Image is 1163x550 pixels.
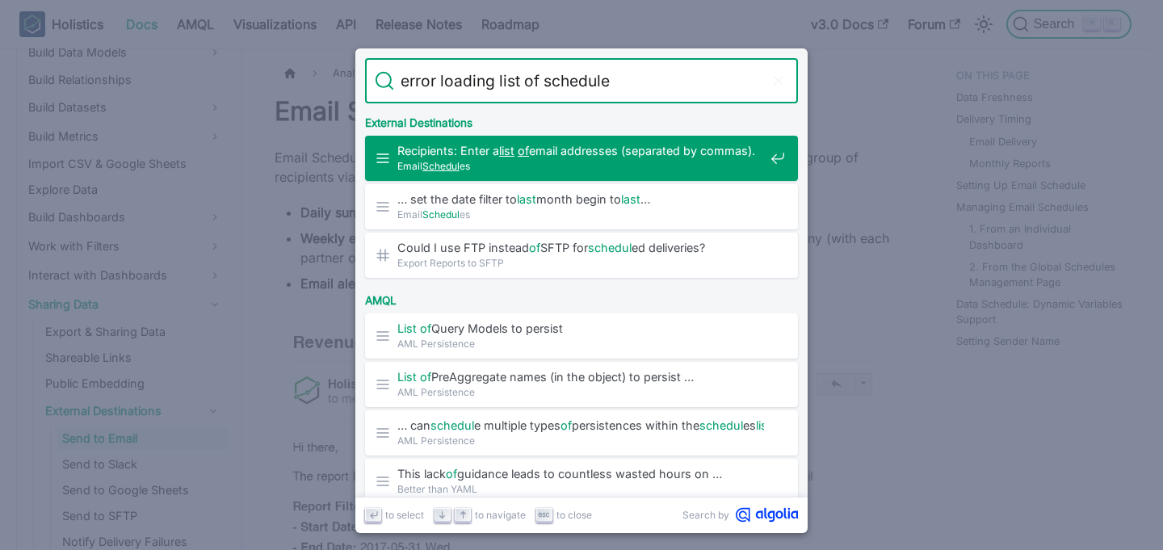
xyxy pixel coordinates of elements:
[446,467,457,481] mark: of
[422,160,460,172] mark: Schedul
[769,71,788,90] button: Clear the query
[397,255,764,271] span: Export Reports to SFTP
[397,143,764,158] span: Recipients: Enter a email addresses (separated by commas).
[365,184,798,229] a: … set the date filter tolastmonth begin tolast…EmailSchedules
[517,192,536,206] mark: last
[699,418,743,432] mark: schedul
[682,507,798,523] a: Search byAlgolia
[362,281,801,313] div: AMQL
[365,362,798,407] a: List ofPreAggregate names (in the object) to persist …AML Persistence
[420,321,431,335] mark: of
[397,433,764,448] span: AML Persistence
[430,418,474,432] mark: schedul
[397,418,764,433] span: … can e multiple types persistences within the es .
[529,241,540,254] mark: of
[556,507,592,523] span: to close
[518,144,529,157] mark: of
[365,313,798,359] a: List ofQuery Models to persistAML Persistence
[736,507,798,523] svg: Algolia
[397,336,764,351] span: AML Persistence
[397,207,764,222] span: Email es
[365,136,798,181] a: Recipients: Enter alist ofemail addresses (separated by commas).EmailSchedules
[538,509,550,521] svg: Escape key
[457,509,469,521] svg: Arrow up
[365,410,798,456] a: … canschedule multiple typesofpersistences within thescheduleslist.AML Persistence
[420,370,431,384] mark: of
[397,321,417,335] mark: List
[422,208,460,220] mark: Schedul
[588,241,632,254] mark: schedul
[475,507,526,523] span: to navigate
[367,509,380,521] svg: Enter key
[397,158,764,174] span: Email es
[362,103,801,136] div: External Destinations
[397,321,764,336] span: Query Models to persist
[621,192,640,206] mark: last
[397,481,764,497] span: Better than YAML
[385,507,424,523] span: to select
[397,384,764,400] span: AML Persistence
[365,459,798,504] a: This lackofguidance leads to countless wasted hours on …Better than YAML
[397,240,764,255] span: Could I use FTP instead SFTP for ed deliveries?​
[561,418,572,432] mark: of
[397,369,764,384] span: PreAggregate names (in the object) to persist …
[397,191,764,207] span: … set the date filter to month begin to …
[397,370,417,384] mark: List
[682,507,729,523] span: Search by
[756,418,771,432] mark: list
[365,233,798,278] a: Could I use FTP insteadofSFTP forscheduled deliveries?​Export Reports to SFTP
[436,509,448,521] svg: Arrow down
[397,466,764,481] span: This lack guidance leads to countless wasted hours on …
[499,144,514,157] mark: list
[394,58,769,103] input: Search docs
